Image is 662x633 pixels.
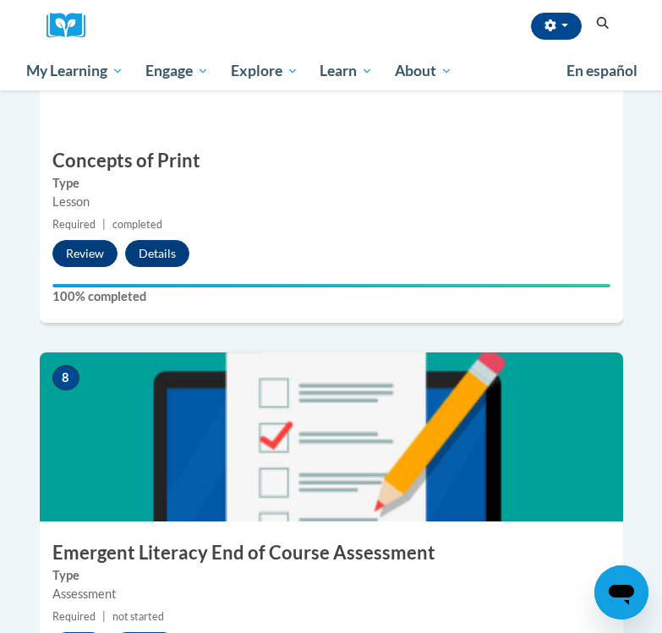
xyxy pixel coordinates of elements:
[40,540,623,566] h3: Emergent Literacy End of Course Assessment
[14,52,648,90] div: Main menu
[384,52,463,90] a: About
[52,240,118,267] button: Review
[52,610,96,623] span: Required
[52,566,610,585] label: Type
[52,193,610,211] div: Lesson
[309,52,384,90] a: Learn
[52,585,610,603] div: Assessment
[531,13,582,40] button: Account Settings
[112,610,164,623] span: not started
[594,565,648,619] iframe: Button to launch messaging window
[134,52,220,90] a: Engage
[231,61,298,81] span: Explore
[40,352,623,521] img: Course Image
[220,52,309,90] a: Explore
[112,218,162,231] span: completed
[52,218,96,231] span: Required
[52,174,610,193] label: Type
[590,14,615,34] button: Search
[395,61,452,81] span: About
[16,52,135,90] a: My Learning
[566,62,637,79] span: En español
[40,148,623,174] h3: Concepts of Print
[102,610,106,623] span: |
[52,284,610,287] div: Your progress
[47,13,97,39] a: Cox Campus
[52,287,610,306] label: 100% completed
[102,218,106,231] span: |
[145,61,209,81] span: Engage
[555,53,648,89] a: En español
[125,240,189,267] button: Details
[26,61,123,81] span: My Learning
[52,365,79,390] span: 8
[47,13,97,39] img: Logo brand
[320,61,373,81] span: Learn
